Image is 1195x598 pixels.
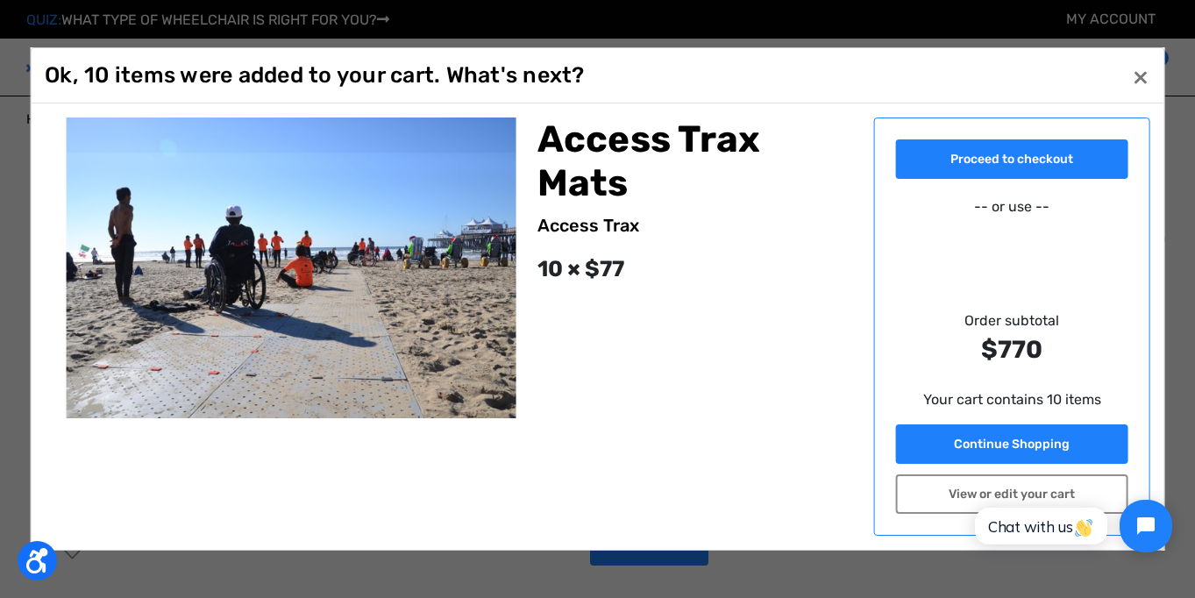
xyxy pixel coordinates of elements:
[896,310,1128,368] div: Order subtotal
[896,224,1128,260] iframe: PayPal-paypal
[956,485,1187,567] iframe: Tidio Chat
[896,196,1128,217] p: -- or use --
[896,139,1128,179] a: Proceed to checkout
[537,253,853,286] div: 10 × $77
[45,62,585,89] h1: Ok, 10 items were added to your cart. What's next?
[66,117,516,418] img: Access Trax Mats
[896,331,1128,368] strong: $770
[537,117,853,206] h2: Access Trax Mats
[896,474,1128,514] a: View or edit your cart
[896,389,1128,410] p: Your cart contains 10 items
[1133,60,1149,93] span: ×
[537,212,853,238] div: Access Trax
[896,424,1128,464] a: Continue Shopping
